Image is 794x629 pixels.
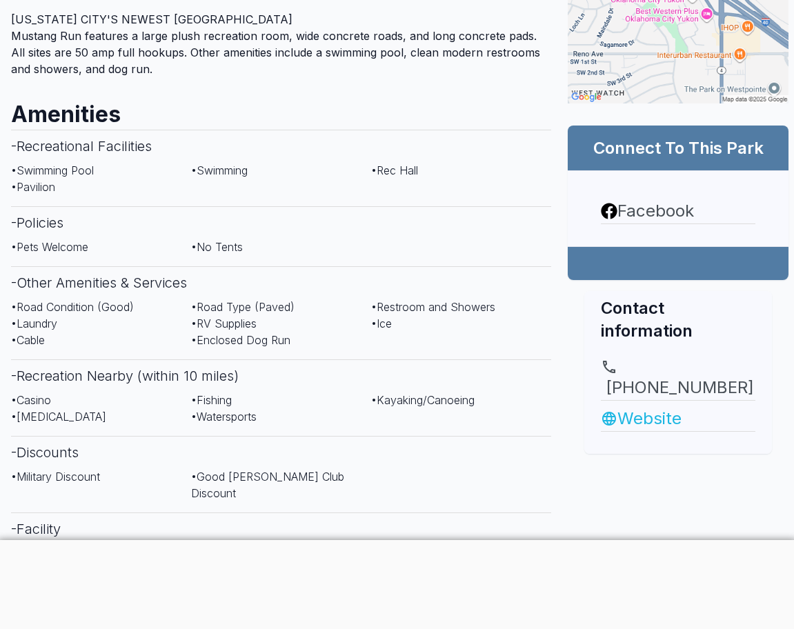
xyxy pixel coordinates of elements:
[11,359,551,392] h3: - Recreation Nearby (within 10 miles)
[191,240,243,254] span: • No Tents
[191,333,290,347] span: • Enclosed Dog Run
[11,130,551,162] h3: - Recreational Facilities
[11,512,551,545] h3: - Facility
[601,406,755,431] a: Website
[11,317,57,330] span: • Laundry
[601,199,755,223] a: Facebook
[11,12,292,26] span: [US_STATE] CITY'S NEWEST [GEOGRAPHIC_DATA]
[371,393,475,407] span: • Kayaking/Canoeing
[191,300,295,314] span: • Road Type (Paved)
[11,333,45,347] span: • Cable
[191,393,232,407] span: • Fishing
[11,470,100,483] span: • Military Discount
[601,359,755,400] a: [PHONE_NUMBER]
[11,300,134,314] span: • Road Condition (Good)
[191,163,248,177] span: • Swimming
[11,163,94,177] span: • Swimming Pool
[371,317,392,330] span: • Ice
[50,540,744,626] iframe: Advertisement
[371,163,418,177] span: • Rec Hall
[11,266,551,299] h3: - Other Amenities & Services
[11,206,551,239] h3: - Policies
[568,454,788,626] iframe: Advertisement
[11,240,88,254] span: • Pets Welcome
[191,470,344,500] span: • Good [PERSON_NAME] Club Discount
[11,436,551,468] h3: - Discounts
[601,297,755,342] h2: Contact information
[584,137,772,159] h2: Connect To This Park
[11,11,551,77] div: Mustang Run features a large plush recreation room, wide concrete roads, and long concrete pads. ...
[11,393,51,407] span: • Casino
[191,317,257,330] span: • RV Supplies
[191,410,257,423] span: • Watersports
[371,300,495,314] span: • Restroom and Showers
[11,180,55,194] span: • Pavilion
[11,410,106,423] span: • [MEDICAL_DATA]
[11,88,551,130] h2: Amenities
